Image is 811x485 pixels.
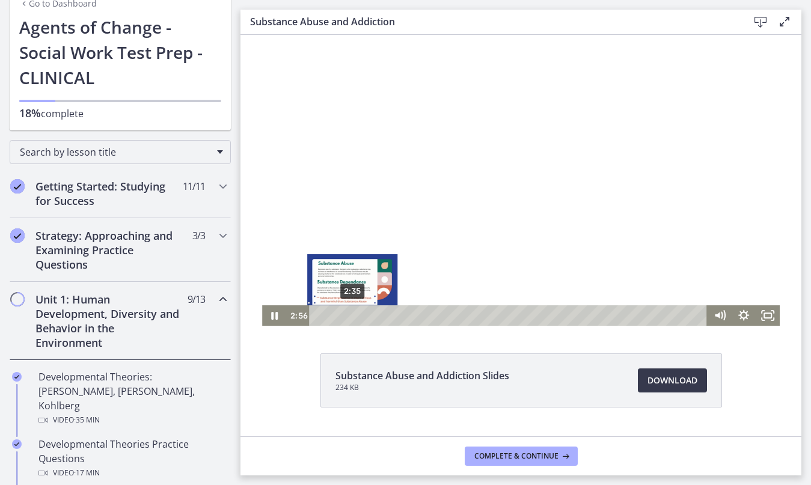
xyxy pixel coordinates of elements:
span: Download [647,373,697,388]
p: complete [19,106,221,121]
span: 9 / 13 [188,292,205,307]
i: Completed [10,179,25,194]
button: Complete & continue [465,447,578,466]
span: Complete & continue [474,451,559,461]
h3: Substance Abuse and Addiction [250,14,729,29]
i: Completed [12,439,22,449]
span: Substance Abuse and Addiction Slides [335,368,509,383]
div: Video [38,413,226,427]
div: Developmental Theories Practice Questions [38,437,226,480]
span: · 35 min [74,413,100,427]
h2: Getting Started: Studying for Success [35,179,182,208]
button: Mute [467,270,491,291]
i: Completed [12,372,22,382]
span: · 17 min [74,466,100,480]
span: 11 / 11 [183,179,205,194]
iframe: Video Lesson [240,35,801,326]
h1: Agents of Change - Social Work Test Prep - CLINICAL [19,14,221,90]
span: Search by lesson title [20,145,211,159]
h2: Unit 1: Human Development, Diversity and Behavior in the Environment [35,292,182,350]
i: Completed [10,228,25,243]
h2: Strategy: Approaching and Examining Practice Questions [35,228,182,272]
span: 18% [19,106,41,120]
span: 234 KB [335,383,509,392]
div: Developmental Theories: [PERSON_NAME], [PERSON_NAME], Kohlberg [38,370,226,427]
button: Fullscreen [515,270,539,291]
button: Show settings menu [491,270,515,291]
a: Download [638,368,707,392]
div: Search by lesson title [10,140,231,164]
span: 3 / 3 [192,228,205,243]
div: Video [38,466,226,480]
